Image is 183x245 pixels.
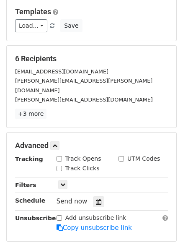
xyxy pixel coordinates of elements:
button: Save [60,19,82,32]
a: Templates [15,7,51,16]
label: UTM Codes [127,154,160,163]
a: +3 more [15,109,46,119]
small: [PERSON_NAME][EMAIL_ADDRESS][DOMAIN_NAME] [15,96,153,103]
iframe: Chat Widget [141,205,183,245]
small: [PERSON_NAME][EMAIL_ADDRESS][PERSON_NAME][DOMAIN_NAME] [15,78,152,94]
strong: Filters [15,182,36,188]
label: Track Opens [65,154,101,163]
span: Send now [57,198,88,205]
small: [EMAIL_ADDRESS][DOMAIN_NAME] [15,68,108,75]
strong: Tracking [15,156,43,162]
label: Add unsubscribe link [65,214,126,222]
h5: 6 Recipients [15,54,168,63]
a: Copy unsubscribe link [57,224,132,232]
strong: Schedule [15,197,45,204]
strong: Unsubscribe [15,215,56,222]
label: Track Clicks [65,164,100,173]
h5: Advanced [15,141,168,150]
a: Load... [15,19,47,32]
